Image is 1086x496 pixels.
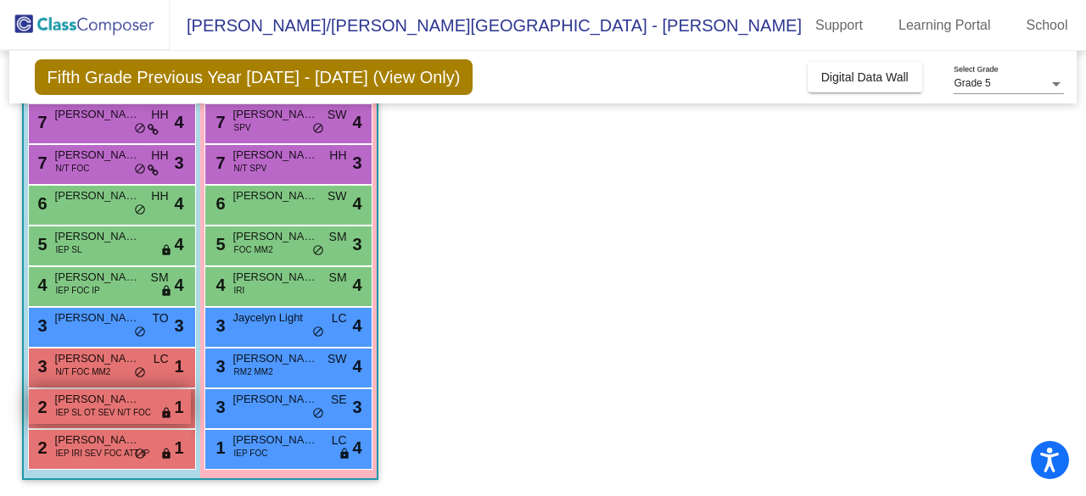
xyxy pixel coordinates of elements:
span: [PERSON_NAME] [55,391,140,408]
span: [PERSON_NAME] [55,269,140,286]
span: [PERSON_NAME] [55,350,140,367]
span: do_not_disturb_alt [312,326,324,339]
span: 4 [174,109,183,135]
span: 3 [174,313,183,338]
span: [PERSON_NAME] [PERSON_NAME] [55,432,140,449]
span: 3 [212,357,226,376]
span: IRI [234,284,245,297]
span: 4 [174,272,183,298]
span: LC [154,350,169,368]
span: HH [151,147,168,164]
span: 7 [212,153,226,172]
span: do_not_disturb_alt [134,122,146,136]
span: IEP FOC IP [56,284,100,297]
span: TO [152,309,168,327]
span: 4 [34,276,48,294]
span: [PERSON_NAME] [55,228,140,245]
span: [PERSON_NAME] [233,269,318,286]
span: LC [332,309,347,327]
span: IEP FOC [234,447,268,460]
span: 3 [34,357,48,376]
span: lock [160,244,172,258]
span: Digital Data Wall [821,70,909,84]
a: Support [802,12,876,39]
span: 7 [212,113,226,131]
span: do_not_disturb_alt [134,163,146,176]
span: 3 [212,398,226,416]
span: lock [339,448,350,461]
span: Fifth Grade Previous Year [DATE] - [DATE] (View Only) [35,59,473,95]
span: FOC MM2 [234,243,273,256]
span: SE [331,391,347,409]
span: 3 [212,316,226,335]
span: lock [160,407,172,421]
span: 4 [174,191,183,216]
span: [PERSON_NAME] [233,350,318,367]
span: SW [327,350,347,368]
span: 4 [174,231,183,257]
span: lock [160,448,172,461]
span: 2 [34,438,48,457]
span: IEP SL [56,243,82,256]
span: [PERSON_NAME] [55,187,140,204]
span: 7 [34,153,48,172]
span: do_not_disturb_alt [134,448,146,461]
span: do_not_disturb_alt [312,407,324,421]
span: [PERSON_NAME] [233,187,318,204]
span: 4 [212,276,226,294]
span: SPV [234,121,251,134]
span: 4 [352,109,361,135]
span: N/T SPV [234,162,267,175]
span: 3 [352,231,361,257]
span: N/T FOC [56,162,90,175]
span: 1 [174,394,183,420]
span: do_not_disturb_alt [134,366,146,380]
span: 4 [352,191,361,216]
span: 1 [212,438,226,457]
span: LC [332,432,347,449]
span: 3 [174,150,183,176]
span: SW [327,187,347,205]
span: SM [329,228,347,246]
span: 4 [352,435,361,460]
span: HH [151,106,168,124]
span: [PERSON_NAME] [55,106,140,123]
span: [PERSON_NAME] [55,147,140,164]
span: SM [151,269,169,287]
span: 5 [212,235,226,254]
span: 6 [212,194,226,213]
span: 3 [352,394,361,420]
span: do_not_disturb_alt [134,326,146,339]
span: SW [327,106,347,124]
button: Digital Data Wall [808,62,922,92]
span: 5 [34,235,48,254]
span: N/T FOC MM2 [56,365,111,378]
span: [PERSON_NAME] [233,432,318,449]
span: do_not_disturb_alt [134,203,146,217]
span: HH [329,147,346,164]
a: Learning Portal [885,12,1005,39]
span: IEP IRI SEV FOC ATT IP [56,447,150,460]
span: IEP SL OT SEV N/T FOC [56,406,151,419]
span: Grade 5 [954,77,990,89]
span: 1 [174,354,183,379]
span: 4 [352,313,361,338]
span: SM [329,269,347,287]
span: [PERSON_NAME] [233,391,318,408]
span: HH [151,187,168,205]
span: [PERSON_NAME] [233,228,318,245]
span: [PERSON_NAME] [233,106,318,123]
span: 4 [352,354,361,379]
span: [PERSON_NAME] [233,147,318,164]
span: 6 [34,194,48,213]
a: School [1013,12,1082,39]
span: do_not_disturb_alt [312,122,324,136]
span: 3 [352,150,361,176]
span: 7 [34,113,48,131]
span: 2 [34,398,48,416]
span: RM2 MM2 [234,365,273,378]
span: [PERSON_NAME]/[PERSON_NAME][GEOGRAPHIC_DATA] - [PERSON_NAME] [170,12,802,39]
span: 4 [352,272,361,298]
span: 1 [174,435,183,460]
span: lock [160,285,172,298]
